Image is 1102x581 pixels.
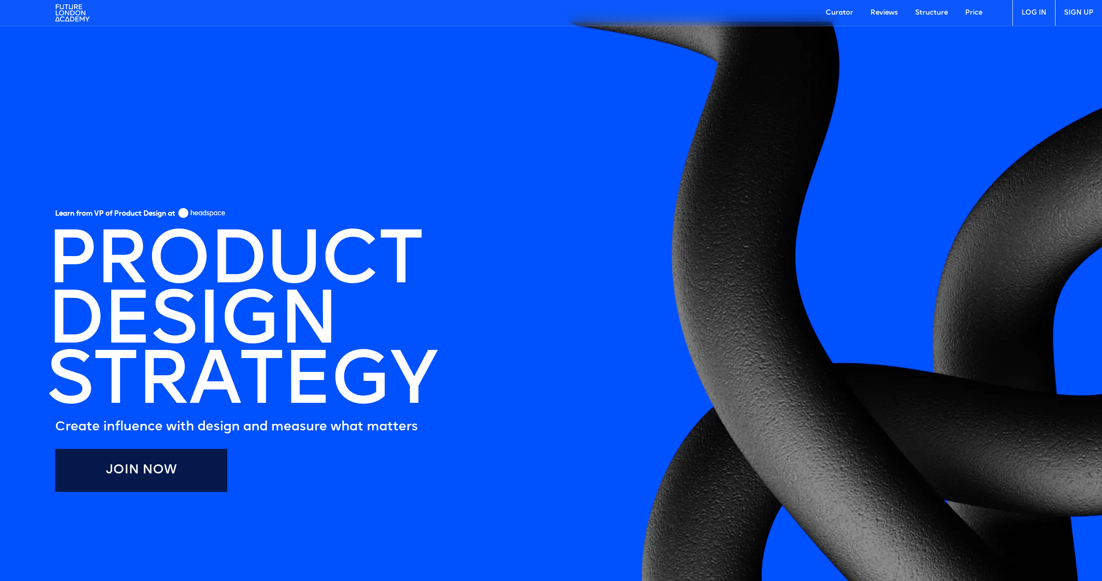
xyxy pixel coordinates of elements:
h1: PRODUCT [46,234,422,294]
h5: Create influence with design and measure what matters [55,419,418,436]
h1: DESIGN [46,294,337,354]
h1: STRATEGY [46,354,436,414]
h5: Learn from VP of Product Design at [55,210,175,221]
a: Join Now [55,449,227,492]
